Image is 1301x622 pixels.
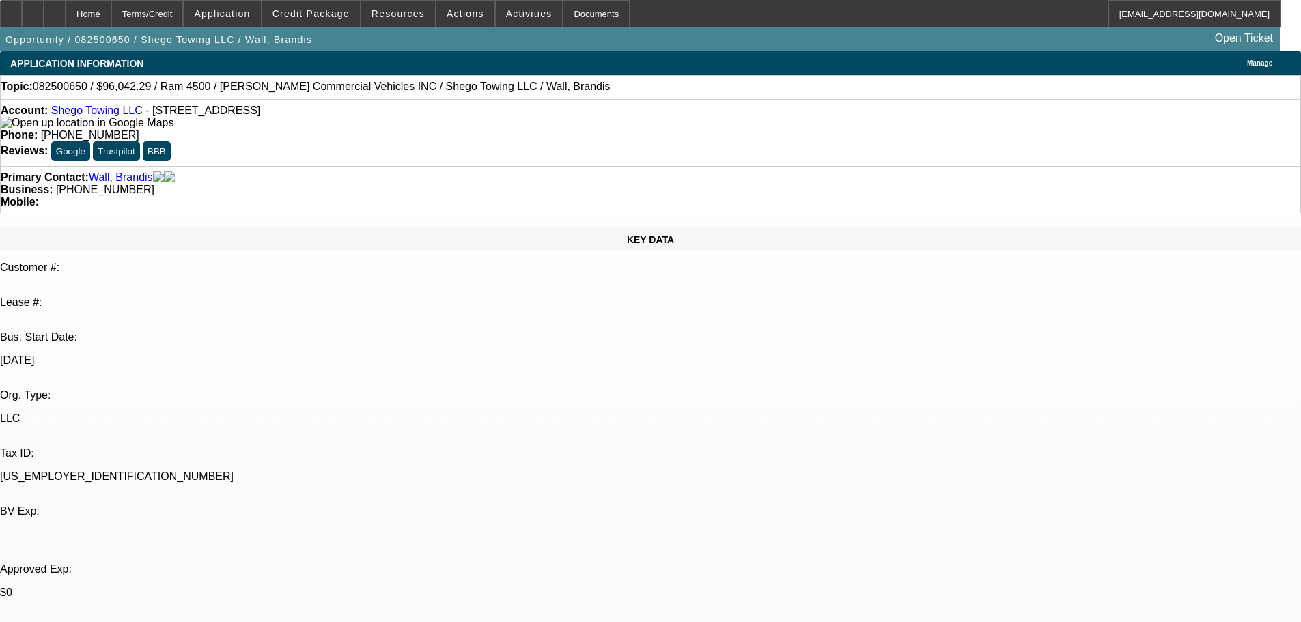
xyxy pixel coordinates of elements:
a: Wall, Brandis [89,171,153,184]
button: Credit Package [262,1,360,27]
button: BBB [143,141,171,161]
button: Actions [436,1,494,27]
strong: Account: [1,104,48,116]
span: 082500650 / $96,042.29 / Ram 4500 / [PERSON_NAME] Commercial Vehicles INC / Shego Towing LLC / Wa... [33,81,611,93]
button: Google [51,141,90,161]
span: Resources [372,8,425,19]
strong: Phone: [1,129,38,141]
a: Shego Towing LLC [51,104,143,116]
strong: Business: [1,184,53,195]
strong: Reviews: [1,145,48,156]
img: facebook-icon.png [153,171,164,184]
button: Trustpilot [93,141,139,161]
span: APPLICATION INFORMATION [10,58,143,69]
span: [PHONE_NUMBER] [56,184,154,195]
span: KEY DATA [627,234,674,245]
a: View Google Maps [1,117,173,128]
span: Actions [447,8,484,19]
span: Activities [506,8,552,19]
button: Resources [361,1,435,27]
button: Activities [496,1,563,27]
button: Application [184,1,260,27]
span: Application [194,8,250,19]
span: [PHONE_NUMBER] [41,129,139,141]
strong: Topic: [1,81,33,93]
span: Credit Package [272,8,350,19]
a: Open Ticket [1209,27,1278,50]
span: - [STREET_ADDRESS] [145,104,260,116]
img: linkedin-icon.png [164,171,175,184]
span: Manage [1247,59,1272,67]
strong: Primary Contact: [1,171,89,184]
strong: Mobile: [1,196,39,208]
span: Opportunity / 082500650 / Shego Towing LLC / Wall, Brandis [5,34,312,45]
img: Open up location in Google Maps [1,117,173,129]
